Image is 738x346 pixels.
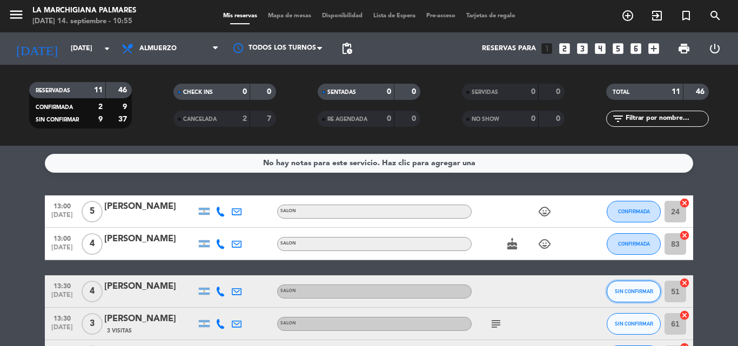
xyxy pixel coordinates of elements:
[612,112,625,125] i: filter_list
[387,115,391,123] strong: 0
[49,212,76,224] span: [DATE]
[98,116,103,123] strong: 9
[327,117,367,122] span: RE AGENDADA
[615,288,653,294] span: SIN CONFIRMAR
[472,117,499,122] span: NO SHOW
[104,200,196,214] div: [PERSON_NAME]
[8,37,65,60] i: [DATE]
[615,321,653,327] span: SIN CONFIRMAR
[49,232,76,244] span: 13:00
[183,90,213,95] span: CHECK INS
[267,88,273,96] strong: 0
[280,289,296,293] span: SALON
[421,13,461,19] span: Pre-acceso
[82,201,103,222] span: 5
[280,321,296,325] span: SALON
[317,13,368,19] span: Disponibilidad
[368,13,421,19] span: Lista de Espera
[327,90,356,95] span: SENTADAS
[618,241,650,247] span: CONFIRMADA
[629,42,643,56] i: looks_6
[677,42,690,55] span: print
[472,90,498,95] span: SERVIDAS
[49,279,76,291] span: 13:30
[32,16,136,27] div: [DATE] 14. septiembre - 10:55
[613,90,629,95] span: TOTAL
[708,42,721,55] i: power_settings_new
[621,9,634,22] i: add_circle_outline
[625,113,708,125] input: Filtrar por nombre...
[118,86,129,94] strong: 46
[49,311,76,324] span: 13:30
[36,117,79,123] span: SIN CONFIRMAR
[531,115,535,123] strong: 0
[104,280,196,294] div: [PERSON_NAME]
[243,115,247,123] strong: 2
[82,233,103,255] span: 4
[538,238,551,250] i: child_care
[98,103,103,111] strong: 2
[482,45,536,52] span: Reservas para
[412,115,418,123] strong: 0
[679,277,690,288] i: cancel
[94,86,103,94] strong: 11
[280,241,296,246] span: SALON
[118,116,129,123] strong: 37
[49,291,76,304] span: [DATE]
[49,324,76,336] span: [DATE]
[506,238,519,250] i: cake
[540,42,554,56] i: looks_one
[679,230,690,241] i: cancel
[607,233,661,255] button: CONFIRMADA
[556,88,562,96] strong: 0
[412,88,418,96] strong: 0
[680,9,693,22] i: turned_in_not
[672,88,680,96] strong: 11
[263,157,475,169] div: No hay notas para este servicio. Haz clic para agregar una
[280,209,296,213] span: SALON
[696,88,707,96] strong: 46
[709,9,722,22] i: search
[8,6,24,26] button: menu
[36,105,73,110] span: CONFIRMADA
[538,205,551,218] i: child_care
[8,6,24,23] i: menu
[531,88,535,96] strong: 0
[699,32,730,65] div: LOG OUT
[679,198,690,208] i: cancel
[650,9,663,22] i: exit_to_app
[558,42,572,56] i: looks_two
[461,13,521,19] span: Tarjetas de regalo
[100,42,113,55] i: arrow_drop_down
[243,88,247,96] strong: 0
[387,88,391,96] strong: 0
[618,208,650,214] span: CONFIRMADA
[607,313,661,335] button: SIN CONFIRMAR
[183,117,217,122] span: CANCELADA
[139,45,177,52] span: Almuerzo
[104,312,196,326] div: [PERSON_NAME]
[107,327,132,335] span: 3 Visitas
[607,281,661,302] button: SIN CONFIRMAR
[49,244,76,256] span: [DATE]
[263,13,317,19] span: Mapa de mesas
[593,42,607,56] i: looks_4
[647,42,661,56] i: add_box
[556,115,562,123] strong: 0
[82,313,103,335] span: 3
[32,5,136,16] div: La Marchigiana Palmares
[49,199,76,212] span: 13:00
[489,317,502,330] i: subject
[611,42,625,56] i: looks_5
[267,115,273,123] strong: 7
[82,281,103,302] span: 4
[36,88,70,93] span: RESERVADAS
[575,42,589,56] i: looks_3
[607,201,661,222] button: CONFIRMADA
[340,42,353,55] span: pending_actions
[123,103,129,111] strong: 9
[218,13,263,19] span: Mis reservas
[104,232,196,246] div: [PERSON_NAME]
[679,310,690,321] i: cancel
